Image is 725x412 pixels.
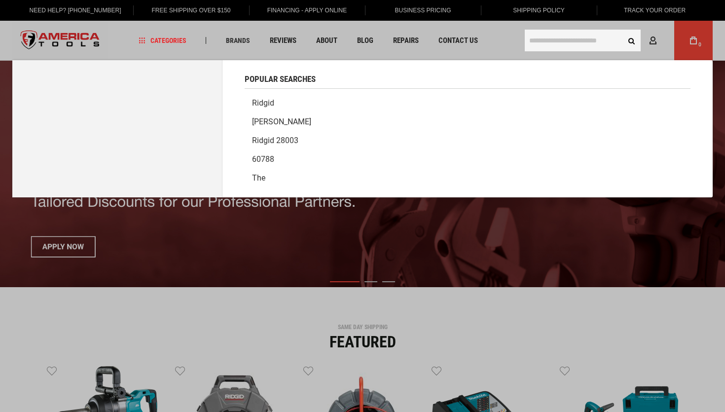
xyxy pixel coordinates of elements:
a: Brands [221,34,254,47]
a: Ridgid [245,94,690,112]
span: Categories [139,37,186,44]
a: [PERSON_NAME] [245,112,690,131]
span: Popular Searches [245,75,316,83]
a: Categories [135,34,191,47]
span: Brands [226,37,250,44]
a: The [245,169,690,187]
a: 60788 [245,150,690,169]
button: Search [622,31,641,50]
a: Ridgid 28003 [245,131,690,150]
